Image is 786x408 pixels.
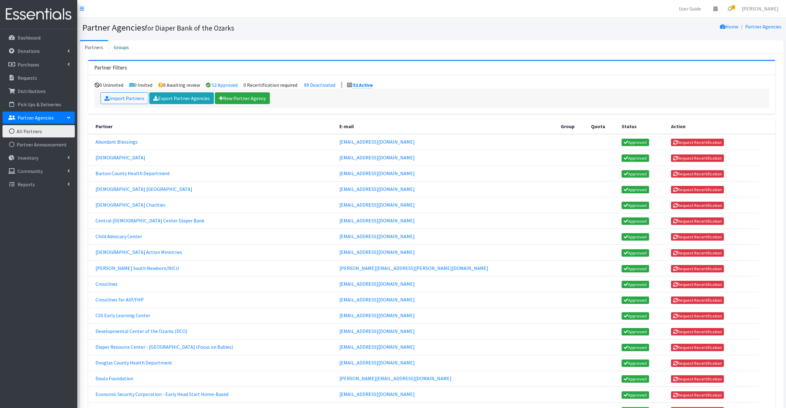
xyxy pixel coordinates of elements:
[339,139,415,145] a: [EMAIL_ADDRESS][DOMAIN_NAME]
[622,202,649,209] a: Approved
[671,265,724,272] button: Request Recertification
[96,375,133,381] a: Doula Foundation
[674,2,706,15] a: User Guide
[96,391,228,397] a: Economic Security Corporation - Early Head Start Home-Based
[96,202,165,208] a: [DEMOGRAPHIC_DATA] Charities
[18,101,61,107] p: Pick Ups & Deliveries
[339,281,415,287] a: [EMAIL_ADDRESS][DOMAIN_NAME]
[18,75,37,81] p: Requests
[671,281,724,288] button: Request Recertification
[622,344,649,351] a: Approved
[2,72,75,84] a: Requests
[129,82,152,88] li: 0 Invited
[339,312,415,318] a: [EMAIL_ADDRESS][DOMAIN_NAME]
[339,186,415,192] a: [EMAIL_ADDRESS][DOMAIN_NAME]
[339,344,415,350] a: [EMAIL_ADDRESS][DOMAIN_NAME]
[671,202,724,209] button: Request Recertification
[339,217,415,224] a: [EMAIL_ADDRESS][DOMAIN_NAME]
[622,297,649,304] a: Approved
[622,233,649,241] a: Approved
[671,328,724,335] button: Request Recertification
[96,265,179,271] a: [PERSON_NAME] South Newborn/NICU
[671,217,724,225] button: Request Recertification
[18,181,35,187] p: Reports
[215,92,270,104] a: New Partner Agency
[723,2,737,15] a: 4
[2,178,75,191] a: Reports
[96,217,204,224] a: Central [DEMOGRAPHIC_DATA] Center Diaper Bank
[622,170,649,178] a: Approved
[339,391,415,397] a: [EMAIL_ADDRESS][DOMAIN_NAME]
[671,233,724,241] button: Request Recertification
[671,391,724,399] button: Request Recertification
[339,297,415,303] a: [EMAIL_ADDRESS][DOMAIN_NAME]
[671,154,724,162] button: Request Recertification
[671,375,724,383] button: Request Recertification
[18,115,54,121] p: Partner Agencies
[622,265,649,272] a: Approved
[158,82,200,88] li: 0 Awaiting review
[108,40,134,54] a: Groups
[339,170,415,176] a: [EMAIL_ADDRESS][DOMAIN_NAME]
[339,249,415,255] a: [EMAIL_ADDRESS][DOMAIN_NAME]
[671,344,724,351] button: Request Recertification
[2,4,75,25] img: HumanEssentials
[587,119,618,134] th: Quota
[622,217,649,225] a: Approved
[2,111,75,124] a: Partner Agencies
[622,391,649,399] a: Approved
[82,22,430,33] h1: Partner Agencies
[671,297,724,304] button: Request Recertification
[2,45,75,57] a: Donations
[339,375,452,381] a: [PERSON_NAME][EMAIL_ADDRESS][DOMAIN_NAME]
[622,328,649,335] a: Approved
[622,249,649,257] a: Approved
[96,360,172,366] a: Douglas County Health Department
[671,249,724,257] button: Request Recertification
[2,152,75,164] a: Inventory
[212,82,238,88] a: 52 Approved
[557,119,587,134] th: Group
[671,186,724,193] button: Request Recertification
[96,249,182,255] a: [DEMOGRAPHIC_DATA] Action Ministries
[96,344,233,350] a: Diaper Resource Center - [GEOGRAPHIC_DATA] (Focus on Babies)
[339,360,415,366] a: [EMAIL_ADDRESS][DOMAIN_NAME]
[304,82,335,88] a: 89 Deactivated
[2,165,75,177] a: Community
[671,170,724,178] button: Request Recertification
[671,312,724,320] button: Request Recertification
[622,281,649,288] a: Approved
[96,154,145,161] a: [DEMOGRAPHIC_DATA]
[731,5,735,10] span: 4
[622,360,649,367] a: Approved
[80,40,108,54] a: Partners
[622,139,649,146] a: Approved
[2,85,75,97] a: Distributions
[671,139,724,146] button: Request Recertification
[353,82,373,88] a: 52 Active
[18,48,40,54] p: Donations
[671,360,724,367] button: Request Recertification
[18,35,40,41] p: Dashboard
[336,119,557,134] th: E-mail
[96,328,187,334] a: Developmental Center of the Ozarks (DCO)
[339,328,415,334] a: [EMAIL_ADDRESS][DOMAIN_NAME]
[96,186,192,192] a: [DEMOGRAPHIC_DATA] [GEOGRAPHIC_DATA]
[339,233,415,239] a: [EMAIL_ADDRESS][DOMAIN_NAME]
[96,139,138,145] a: Abundant Blessings
[339,202,415,208] a: [EMAIL_ADDRESS][DOMAIN_NAME]
[737,2,784,15] a: [PERSON_NAME]
[618,119,667,134] th: Status
[145,23,234,32] small: for Diaper Bank of the Ozarks
[88,119,336,134] th: Partner
[622,154,649,162] a: Approved
[622,312,649,320] a: Approved
[96,233,142,239] a: Child Advocacy Center
[622,375,649,383] a: Approved
[339,154,415,161] a: [EMAIL_ADDRESS][DOMAIN_NAME]
[96,170,170,176] a: Barton County Health Department
[2,98,75,111] a: Pick Ups & Deliveries
[94,65,127,71] h3: Partner Filters
[2,58,75,71] a: Purchases
[622,186,649,193] a: Approved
